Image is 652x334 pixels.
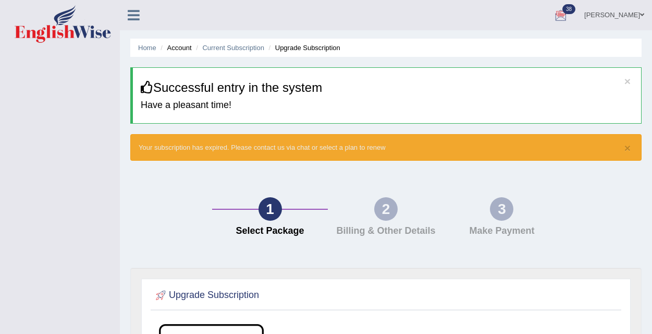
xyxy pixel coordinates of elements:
li: Account [158,43,191,53]
h4: Make Payment [449,226,555,236]
h2: Upgrade Subscription [153,288,259,303]
button: × [624,76,631,87]
h4: Select Package [217,226,323,236]
div: 1 [259,197,282,221]
span: 38 [562,4,575,14]
div: Your subscription has expired. Please contact us via chat or select a plan to renew [130,134,642,161]
li: Upgrade Subscription [266,43,340,53]
h3: Successful entry in the system [141,81,633,94]
div: 2 [374,197,398,221]
h4: Have a pleasant time! [141,100,633,111]
h4: Billing & Other Details [333,226,438,236]
a: Home [138,44,156,52]
button: × [624,142,631,153]
div: 3 [490,197,513,221]
a: Current Subscription [202,44,264,52]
